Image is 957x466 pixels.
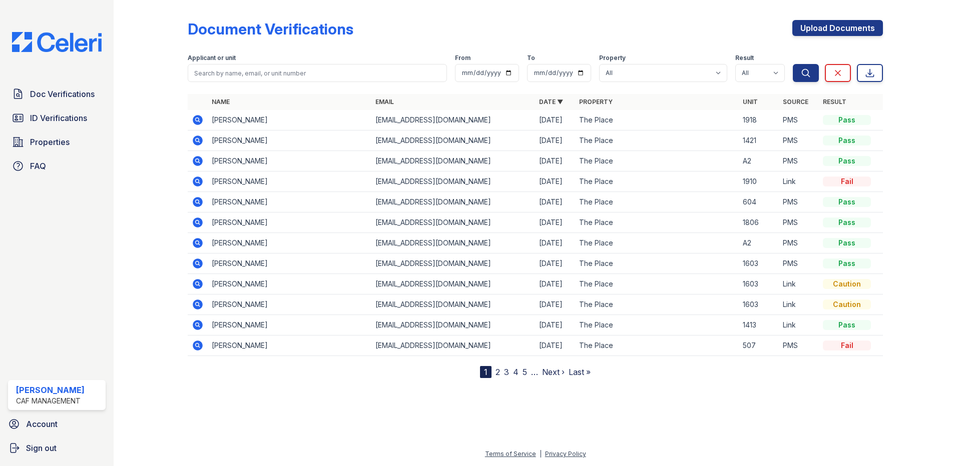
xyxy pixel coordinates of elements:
div: Fail [823,176,871,186]
a: Date ▼ [539,98,563,105]
td: [DATE] [535,294,575,315]
td: [PERSON_NAME] [208,151,371,171]
a: Properties [8,132,106,152]
td: [DATE] [535,151,575,171]
td: [EMAIL_ADDRESS][DOMAIN_NAME] [371,274,535,294]
a: Unit [743,98,758,105]
div: Pass [823,115,871,125]
div: Pass [823,217,871,227]
label: Property [599,54,626,62]
td: [PERSON_NAME] [208,192,371,212]
td: The Place [575,274,739,294]
label: To [527,54,535,62]
td: [PERSON_NAME] [208,315,371,335]
td: The Place [575,110,739,130]
span: FAQ [30,160,46,172]
a: Property [579,98,613,105]
label: From [455,54,470,62]
span: Sign out [26,442,57,454]
div: Fail [823,340,871,350]
td: [EMAIL_ADDRESS][DOMAIN_NAME] [371,212,535,233]
div: Pass [823,320,871,330]
div: | [540,450,542,457]
div: 1 [480,366,492,378]
td: [DATE] [535,253,575,274]
a: Doc Verifications [8,84,106,104]
td: The Place [575,212,739,233]
span: Doc Verifications [30,88,95,100]
td: [PERSON_NAME] [208,212,371,233]
a: Account [4,414,110,434]
td: The Place [575,294,739,315]
td: [EMAIL_ADDRESS][DOMAIN_NAME] [371,315,535,335]
td: [DATE] [535,315,575,335]
a: 3 [504,367,509,377]
td: [DATE] [535,274,575,294]
td: [EMAIL_ADDRESS][DOMAIN_NAME] [371,294,535,315]
div: Pass [823,258,871,268]
img: CE_Logo_Blue-a8612792a0a2168367f1c8372b55b34899dd931a85d93a1a3d3e32e68fde9ad4.png [4,32,110,52]
td: 1603 [739,274,779,294]
a: Result [823,98,846,105]
a: Next › [542,367,565,377]
td: Link [779,294,819,315]
a: Email [375,98,394,105]
td: PMS [779,110,819,130]
td: Link [779,315,819,335]
td: 1806 [739,212,779,233]
div: Caution [823,279,871,289]
td: [EMAIL_ADDRESS][DOMAIN_NAME] [371,130,535,151]
a: 5 [523,367,527,377]
td: 604 [739,192,779,212]
td: 507 [739,335,779,356]
td: [DATE] [535,233,575,253]
td: [PERSON_NAME] [208,335,371,356]
a: Name [212,98,230,105]
td: PMS [779,192,819,212]
td: 1910 [739,171,779,192]
a: Sign out [4,438,110,458]
td: [PERSON_NAME] [208,294,371,315]
td: [PERSON_NAME] [208,110,371,130]
td: [EMAIL_ADDRESS][DOMAIN_NAME] [371,192,535,212]
td: [EMAIL_ADDRESS][DOMAIN_NAME] [371,171,535,192]
a: Upload Documents [792,20,883,36]
td: PMS [779,151,819,171]
label: Applicant or unit [188,54,236,62]
td: The Place [575,335,739,356]
td: The Place [575,315,739,335]
a: 4 [513,367,519,377]
td: The Place [575,192,739,212]
div: Pass [823,156,871,166]
a: FAQ [8,156,106,176]
div: CAF Management [16,396,85,406]
td: [DATE] [535,171,575,192]
td: 1603 [739,294,779,315]
td: PMS [779,233,819,253]
span: ID Verifications [30,112,87,124]
td: [EMAIL_ADDRESS][DOMAIN_NAME] [371,335,535,356]
td: [EMAIL_ADDRESS][DOMAIN_NAME] [371,253,535,274]
span: Account [26,418,58,430]
td: The Place [575,130,739,151]
td: 1603 [739,253,779,274]
td: [PERSON_NAME] [208,130,371,151]
td: [PERSON_NAME] [208,233,371,253]
td: PMS [779,335,819,356]
td: A2 [739,233,779,253]
td: [PERSON_NAME] [208,253,371,274]
td: [DATE] [535,192,575,212]
td: Link [779,274,819,294]
div: Document Verifications [188,20,353,38]
td: PMS [779,253,819,274]
td: Link [779,171,819,192]
td: 1413 [739,315,779,335]
a: Source [783,98,808,105]
td: The Place [575,171,739,192]
td: PMS [779,130,819,151]
a: Terms of Service [485,450,536,457]
td: [EMAIL_ADDRESS][DOMAIN_NAME] [371,233,535,253]
td: 1421 [739,130,779,151]
td: [DATE] [535,212,575,233]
